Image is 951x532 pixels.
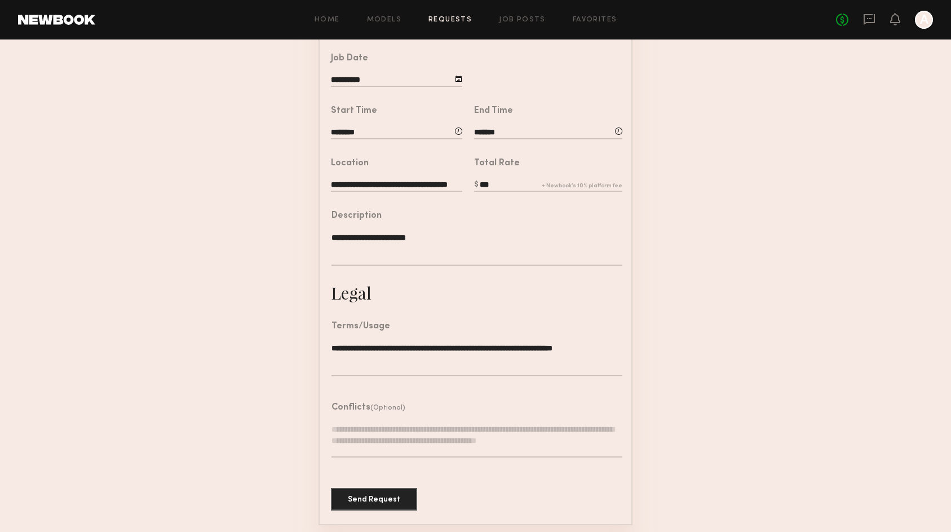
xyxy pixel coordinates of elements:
[428,16,472,24] a: Requests
[315,16,340,24] a: Home
[331,212,382,221] div: Description
[331,107,377,116] div: Start Time
[331,282,371,304] div: Legal
[331,403,405,412] header: Conflicts
[331,322,390,331] div: Terms/Usage
[331,488,417,511] button: Send Request
[370,405,405,411] span: (Optional)
[915,11,933,29] a: A
[331,159,369,168] div: Location
[367,16,401,24] a: Models
[474,159,520,168] div: Total Rate
[573,16,617,24] a: Favorites
[331,54,368,63] div: Job Date
[474,107,513,116] div: End Time
[499,16,546,24] a: Job Posts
